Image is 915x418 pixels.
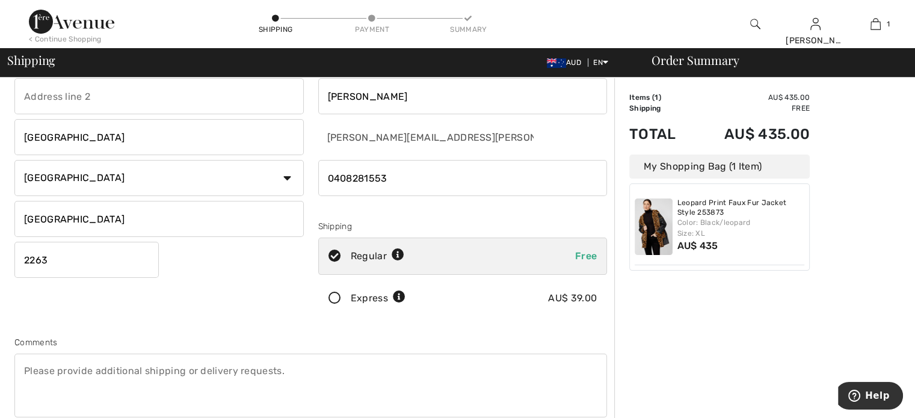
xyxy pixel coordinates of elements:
[786,34,845,47] div: [PERSON_NAME]
[846,17,905,31] a: 1
[677,198,805,217] a: Leopard Print Faux Fur Jacket Style 253873
[635,198,673,255] img: Leopard Print Faux Fur Jacket Style 253873
[838,382,903,412] iframe: Opens a widget where you can find more information
[351,249,404,263] div: Regular
[318,119,535,155] input: E-mail
[547,58,586,67] span: AUD
[693,114,810,155] td: AU$ 435.00
[637,54,908,66] div: Order Summary
[810,17,821,31] img: My Info
[7,54,55,66] span: Shipping
[257,24,294,35] div: Shipping
[14,119,304,155] input: City
[14,78,304,114] input: Address line 2
[547,58,566,68] img: Australian Dollar
[450,24,486,35] div: Summary
[629,114,693,155] td: Total
[677,240,718,251] span: AU$ 435
[548,291,597,306] div: AU$ 39.00
[29,10,114,34] img: 1ère Avenue
[318,220,608,233] div: Shipping
[810,18,821,29] a: Sign In
[693,103,810,114] td: Free
[354,24,390,35] div: Payment
[575,250,597,262] span: Free
[318,78,608,114] input: Last name
[655,93,658,102] span: 1
[629,155,810,179] div: My Shopping Bag (1 Item)
[629,103,693,114] td: Shipping
[693,92,810,103] td: AU$ 435.00
[677,217,805,239] div: Color: Black/leopard Size: XL
[14,242,159,278] input: Zip/Postal Code
[593,58,608,67] span: EN
[14,336,607,349] div: Comments
[29,34,102,45] div: < Continue Shopping
[351,291,405,306] div: Express
[318,160,608,196] input: Mobile
[14,201,304,237] input: State/Province
[750,17,760,31] img: search the website
[887,19,890,29] span: 1
[870,17,881,31] img: My Bag
[629,92,693,103] td: Items ( )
